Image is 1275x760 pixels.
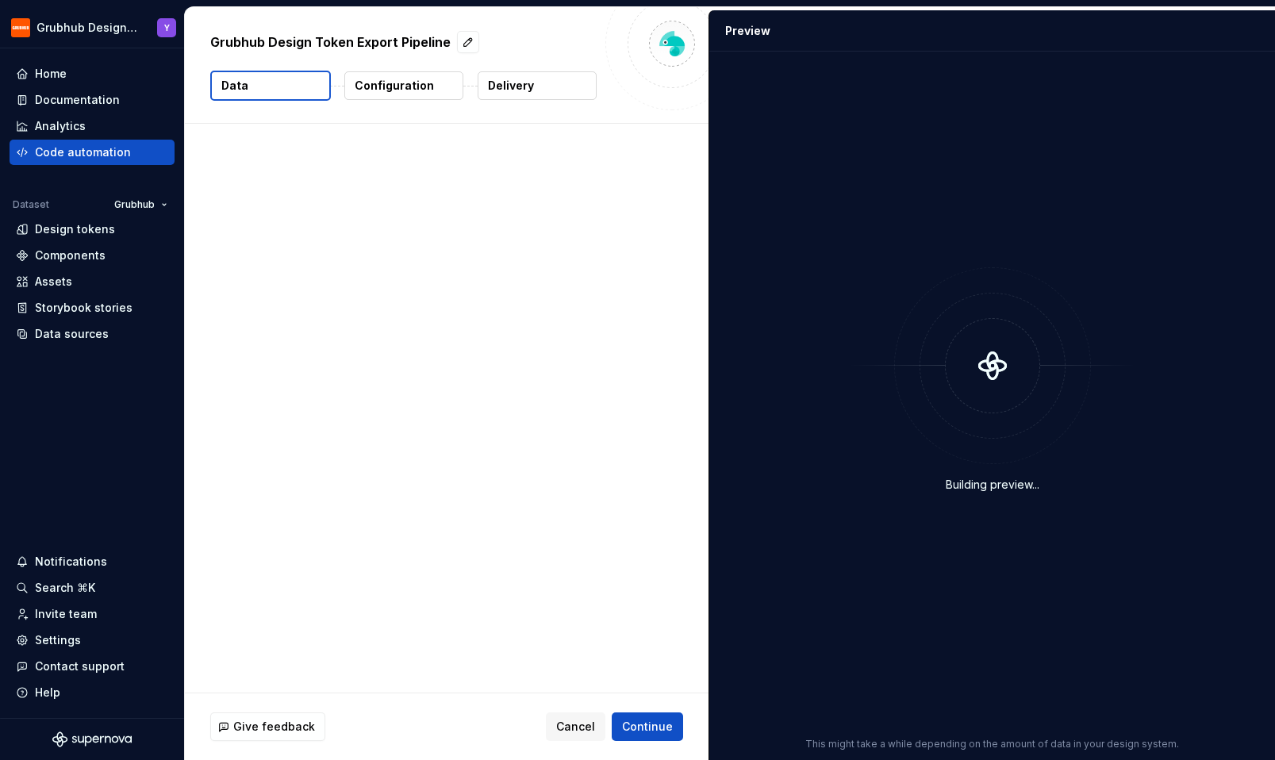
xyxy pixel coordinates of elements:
a: Code automation [10,140,175,165]
span: Grubhub [114,198,155,211]
button: Help [10,680,175,705]
div: Grubhub Design System [36,20,138,36]
div: Documentation [35,92,120,108]
a: Home [10,61,175,86]
div: Dataset [13,198,49,211]
a: Settings [10,628,175,653]
p: This might take a while depending on the amount of data in your design system. [805,738,1179,750]
button: Continue [612,712,683,741]
div: Design tokens [35,221,115,237]
button: Notifications [10,549,175,574]
a: Data sources [10,321,175,347]
button: Configuration [344,71,463,100]
button: Give feedback [210,712,325,741]
button: Delivery [478,71,597,100]
a: Documentation [10,87,175,113]
div: Y [164,21,170,34]
div: Data sources [35,326,109,342]
div: Code automation [35,144,131,160]
button: Search ⌘K [10,575,175,601]
span: Continue [622,719,673,735]
svg: Supernova Logo [52,731,132,747]
a: Components [10,243,175,268]
div: Building preview... [946,477,1039,493]
div: Settings [35,632,81,648]
button: Grubhub [107,194,175,216]
div: Search ⌘K [35,580,95,596]
div: Preview [725,23,770,39]
button: Data [210,71,331,101]
p: Delivery [488,78,534,94]
span: Give feedback [233,719,315,735]
button: Contact support [10,654,175,679]
button: Cancel [546,712,605,741]
div: Help [35,685,60,701]
span: Cancel [556,719,595,735]
div: Contact support [35,658,125,674]
p: Grubhub Design Token Export Pipeline [210,33,451,52]
div: Invite team [35,606,97,622]
div: Notifications [35,554,107,570]
img: 4e8d6f31-f5cf-47b4-89aa-e4dec1dc0822.png [11,18,30,37]
p: Configuration [355,78,434,94]
p: Data [221,78,248,94]
div: Components [35,248,106,263]
div: Home [35,66,67,82]
button: Grubhub Design SystemY [3,10,181,44]
div: Assets [35,274,72,290]
a: Storybook stories [10,295,175,321]
a: Design tokens [10,217,175,242]
a: Invite team [10,601,175,627]
div: Storybook stories [35,300,132,316]
a: Analytics [10,113,175,139]
div: Analytics [35,118,86,134]
a: Assets [10,269,175,294]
